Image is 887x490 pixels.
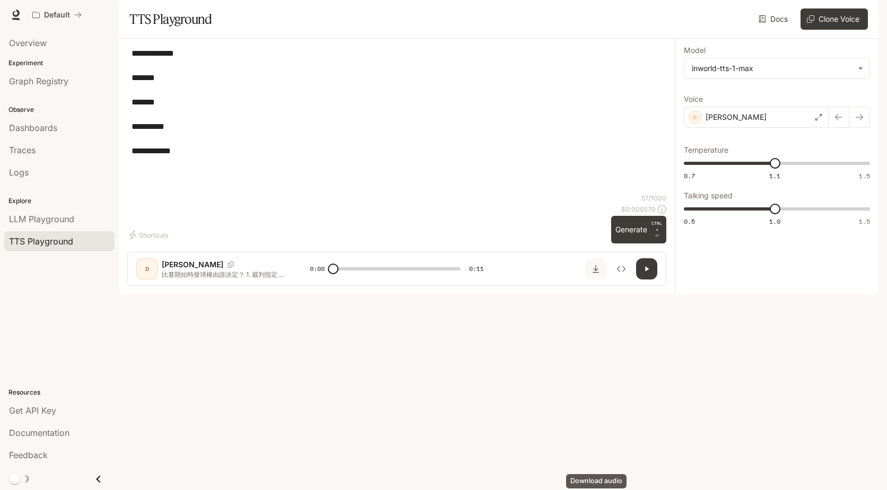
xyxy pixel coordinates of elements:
p: [PERSON_NAME] [706,112,767,122]
span: 0:00 [310,264,325,274]
p: Temperature [684,146,728,154]
span: 0:11 [469,264,484,274]
div: Download audio [566,474,627,488]
p: ⏎ [651,220,662,239]
span: 0.7 [684,171,695,180]
div: inworld-tts-1-max [684,58,869,78]
button: Clone Voice [801,8,868,30]
button: Shortcuts [127,226,172,243]
button: Copy Voice ID [223,261,238,268]
a: Docs [756,8,792,30]
p: Default [44,11,70,20]
button: All workspaces [28,4,86,25]
p: 比賽開始時發球權由誰決定？ 1. 裁判指定 2. 主隊優先 3. 猜拳或擲幣決定 4. 世界排名高者 [162,270,284,279]
p: Voice [684,95,703,103]
div: D [138,260,155,277]
span: 1.0 [769,217,780,226]
div: inworld-tts-1-max [692,63,853,74]
button: GenerateCTRL +⏎ [611,216,666,243]
button: Inspect [611,258,632,279]
span: 1.5 [859,217,870,226]
p: Talking speed [684,192,733,199]
span: 1.1 [769,171,780,180]
span: 1.5 [859,171,870,180]
h1: TTS Playground [129,8,212,30]
p: [PERSON_NAME] [162,259,223,270]
p: Model [684,47,706,54]
p: CTRL + [651,220,662,233]
button: Download audio [585,258,606,279]
span: 0.5 [684,217,695,226]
